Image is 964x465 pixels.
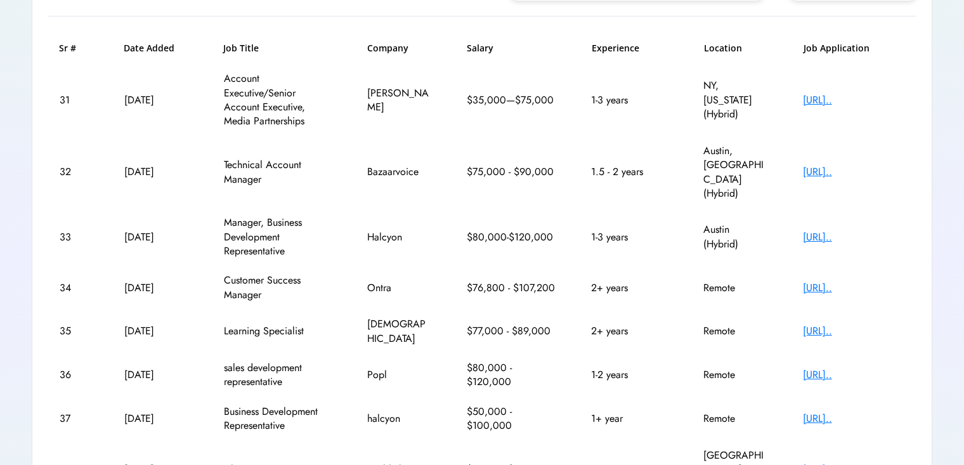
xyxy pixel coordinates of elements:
div: Remote [703,281,767,295]
h6: Company [367,42,431,55]
h6: Job Title [223,42,259,55]
div: [URL].. [803,324,904,338]
div: 36 [60,368,88,382]
div: Austin (Hybrid) [703,223,767,251]
div: 2+ years [591,324,667,338]
h6: Job Application [804,42,905,55]
div: $50,000 - $100,000 [467,405,556,433]
div: $35,000—$75,000 [467,93,556,107]
div: 1+ year [591,412,667,426]
div: [DATE] [124,412,188,426]
div: halcyon [367,412,431,426]
div: 1-3 years [591,93,667,107]
div: 1-2 years [591,368,667,382]
div: Popl [367,368,431,382]
div: Learning Specialist [224,324,332,338]
div: $76,800 - $107,200 [467,281,556,295]
div: $75,000 - $90,000 [467,165,556,179]
div: [DATE] [124,230,188,244]
div: 32 [60,165,88,179]
div: [DATE] [124,93,188,107]
div: [DATE] [124,281,188,295]
h6: Date Added [124,42,187,55]
div: sales development representative [224,361,332,390]
div: 1.5 - 2 years [591,165,667,179]
div: NY, [US_STATE] (Hybrid) [703,79,767,121]
div: [URL].. [803,230,904,244]
div: Ontra [367,281,431,295]
div: [DATE] [124,324,188,338]
div: [URL].. [803,93,904,107]
div: 1-3 years [591,230,667,244]
div: 2+ years [591,281,667,295]
div: $80,000 - $120,000 [467,361,556,390]
div: [URL].. [803,412,904,426]
div: [URL].. [803,281,904,295]
h6: Sr # [59,42,88,55]
div: Technical Account Manager [224,158,332,187]
div: [URL].. [803,368,904,382]
div: $77,000 - $89,000 [467,324,556,338]
div: $80,000-$120,000 [467,230,556,244]
div: Austin, [GEOGRAPHIC_DATA] (Hybrid) [703,144,767,201]
div: [DATE] [124,165,188,179]
h6: Salary [467,42,556,55]
div: 35 [60,324,88,338]
div: [URL].. [803,165,904,179]
div: Bazaarvoice [367,165,431,179]
div: 37 [60,412,88,426]
div: Business Development Representative [224,405,332,433]
div: 31 [60,93,88,107]
div: 33 [60,230,88,244]
div: Halcyon [367,230,431,244]
div: Remote [703,324,767,338]
div: Account Executive/Senior Account Executive, Media Partnerships [224,72,332,129]
div: Remote [703,412,767,426]
h6: Location [704,42,767,55]
div: Customer Success Manager [224,273,332,302]
div: [DATE] [124,368,188,382]
div: [PERSON_NAME] [367,86,431,115]
div: 34 [60,281,88,295]
div: Remote [703,368,767,382]
div: [DEMOGRAPHIC_DATA] [367,317,431,346]
h6: Experience [592,42,668,55]
div: Manager, Business Development Representative [224,216,332,258]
